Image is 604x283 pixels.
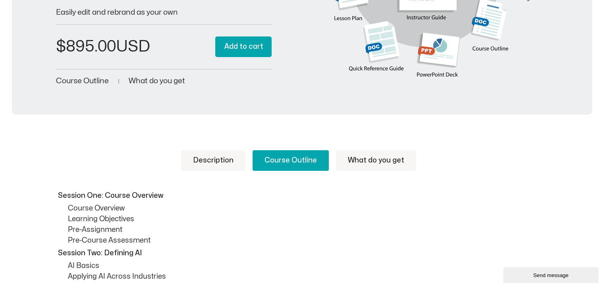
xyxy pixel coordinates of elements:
a: What do you get [129,77,185,85]
p: AI Basics [68,260,548,271]
p: Session Two: Defining AI [58,248,546,258]
bdi: 895.00 [56,39,116,54]
iframe: chat widget [503,266,600,283]
p: Course Overview [68,203,548,214]
p: Session One: Course Overview [58,190,546,201]
p: Pre-Assignment [68,224,548,235]
a: Description [181,150,245,171]
p: Easily edit and rebrand as your own [56,9,272,16]
p: Pre-Course Assessment [68,235,548,246]
button: Add to cart [215,36,272,57]
p: Applying AI Across Industries [68,271,548,282]
p: Learning Objectives [68,214,548,224]
span: $ [56,39,66,54]
a: Course Outline [56,77,109,85]
a: What do you get [336,150,416,171]
a: Course Outline [253,150,329,171]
